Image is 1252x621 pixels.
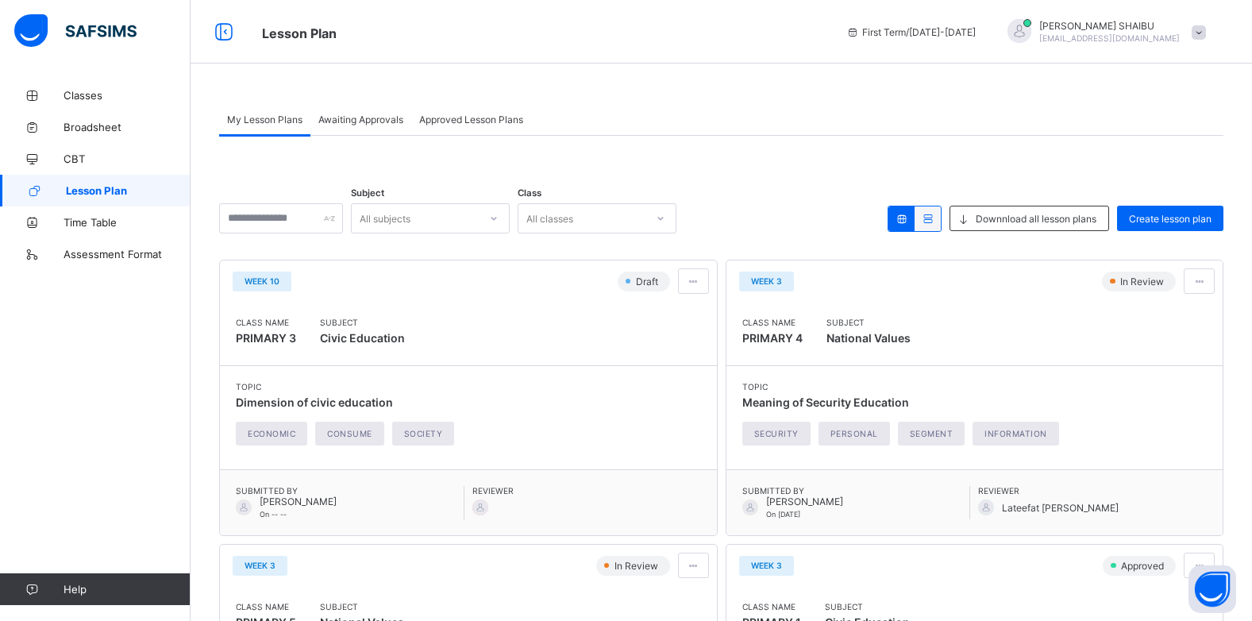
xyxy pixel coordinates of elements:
span: PRIMARY 3 [236,331,296,345]
span: Subject [826,318,911,327]
span: Class [518,187,541,199]
span: National Values [826,327,911,349]
span: Subject [351,187,384,199]
span: Lateefat [PERSON_NAME] [1002,502,1119,514]
span: Civic Education [320,327,405,349]
span: Class Name [742,602,801,611]
span: Security [754,429,799,438]
span: Information [984,429,1047,438]
span: Time Table [64,216,191,229]
span: Broadsheet [64,121,191,133]
span: Class Name [236,602,296,611]
span: [PERSON_NAME] SHAIBU [1039,20,1180,32]
span: In Review [613,560,663,572]
span: PRIMARY 4 [742,331,803,345]
span: Reviewer [978,486,1207,496]
div: All subjects [360,203,410,233]
span: Subject [320,318,405,327]
span: Lesson Plan [262,25,337,41]
span: Lesson Plan [66,184,191,197]
span: Personal [830,429,878,438]
button: Open asap [1188,565,1236,613]
span: Awaiting Approvals [318,114,403,125]
span: Week 3 [245,561,275,570]
span: On [DATE] [766,510,800,519]
span: Segment [910,429,953,438]
img: safsims [14,14,137,48]
span: Submitted By [742,486,970,496]
span: [PERSON_NAME] [260,496,337,507]
span: My Lesson Plans [227,114,302,125]
span: Assessment Format [64,248,191,260]
span: Class Name [742,318,803,327]
span: [PERSON_NAME] [766,496,843,507]
span: Downnload all lesson plans [976,213,1096,225]
span: Classes [64,89,191,102]
span: Approved [1119,560,1169,572]
span: consume [327,429,372,438]
span: Dimension of civic education [236,395,393,409]
div: All classes [526,203,573,233]
span: In Review [1119,276,1169,287]
span: society [404,429,443,438]
span: Week 3 [751,561,782,570]
span: Meaning of Security Education [742,395,909,409]
span: [EMAIL_ADDRESS][DOMAIN_NAME] [1039,33,1180,43]
span: economic [248,429,295,438]
span: Reviewer [472,486,701,496]
span: Subject [320,602,404,611]
span: On -- -- [260,510,287,519]
span: CBT [64,152,191,165]
span: Topic [236,382,462,391]
span: Draft [634,276,663,287]
span: Submitted By [236,486,464,496]
span: Help [64,583,190,596]
span: Topic [742,382,1067,391]
div: HABIBSHAIBU [992,19,1214,45]
span: Subject [825,602,910,611]
span: Approved Lesson Plans [419,114,523,125]
span: Class Name [236,318,296,327]
span: Create lesson plan [1129,213,1212,225]
span: WEEK 10 [245,276,279,286]
span: session/term information [846,26,976,38]
span: Week 3 [751,276,782,286]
